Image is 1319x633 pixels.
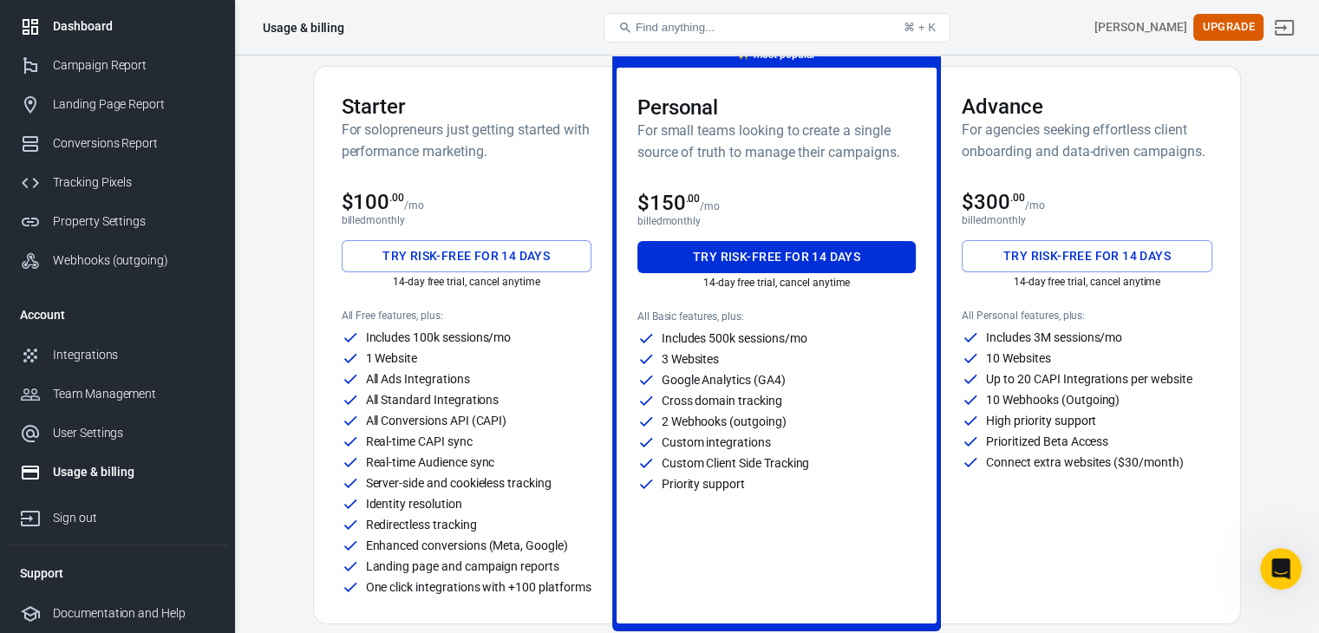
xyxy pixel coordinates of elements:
span: $150 [637,191,701,215]
p: 14-day free trial, cancel anytime [637,277,917,289]
a: Dashboard [6,7,228,46]
a: User Settings [6,414,228,453]
div: Integrations [53,346,214,364]
p: /mo [700,200,720,212]
p: High priority support [986,414,1096,427]
sup: .00 [1010,192,1025,204]
p: Includes 500k sessions/mo [662,332,807,344]
p: Identity resolution [366,498,462,510]
p: Google Analytics (GA4) [662,374,786,386]
p: All Standard Integrations [366,394,500,406]
div: Landing Page Report [53,95,214,114]
p: 3 Websites [662,353,720,365]
p: All Basic features, plus: [637,310,917,323]
span: $300 [962,190,1025,214]
div: Dashboard [53,17,214,36]
div: Webhooks (outgoing) [53,251,214,270]
iframe: Intercom live chat [1260,548,1302,590]
span: $100 [342,190,405,214]
div: Campaign Report [53,56,214,75]
p: Prioritized Beta Access [986,435,1108,447]
p: All Ads Integrations [366,373,470,385]
p: 10 Webhooks (Outgoing) [986,394,1120,406]
h6: For agencies seeking effortless client onboarding and data-driven campaigns. [962,119,1211,162]
p: 10 Websites [986,352,1050,364]
h6: For solopreneurs just getting started with performance marketing. [342,119,591,162]
a: Usage & billing [6,453,228,492]
div: Team Management [53,385,214,403]
p: /mo [1025,199,1045,212]
h3: Starter [342,95,591,119]
button: Find anything...⌘ + K [604,13,950,42]
p: Real-time Audience sync [366,456,495,468]
p: Includes 100k sessions/mo [366,331,512,343]
p: Connect extra websites ($30/month) [986,456,1183,468]
button: Try risk-free for 14 days [637,241,917,273]
div: Property Settings [53,212,214,231]
a: Webhooks (outgoing) [6,241,228,280]
p: Enhanced conversions (Meta, Google) [366,539,568,551]
p: 2 Webhooks (outgoing) [662,415,787,427]
div: Account id: D9yjVTDa [1094,18,1186,36]
p: Redirectless tracking [366,519,477,531]
p: Real-time CAPI sync [366,435,473,447]
h6: For small teams looking to create a single source of truth to manage their campaigns. [637,120,917,163]
h3: Advance [962,95,1211,119]
button: Try risk-free for 14 days [342,240,591,272]
a: Integrations [6,336,228,375]
li: Account [6,294,228,336]
sup: .00 [389,192,404,204]
p: billed monthly [637,215,917,227]
p: Priority support [662,478,745,490]
div: Tracking Pixels [53,173,214,192]
a: Conversions Report [6,124,228,163]
button: Try risk-free for 14 days [962,240,1211,272]
a: Landing Page Report [6,85,228,124]
p: 1 Website [366,352,418,364]
h3: Personal [637,95,917,120]
a: Campaign Report [6,46,228,85]
p: Landing page and campaign reports [366,560,559,572]
div: Documentation and Help [53,604,214,623]
span: Find anything... [636,21,715,34]
a: Team Management [6,375,228,414]
li: Support [6,552,228,594]
div: Conversions Report [53,134,214,153]
div: Usage & billing [53,463,214,481]
div: Sign out [53,509,214,527]
div: Usage & billing [263,19,344,36]
p: 14-day free trial, cancel anytime [342,276,591,288]
div: ⌘ + K [904,21,936,34]
p: All Personal features, plus: [962,310,1211,322]
p: Up to 20 CAPI Integrations per website [986,373,1192,385]
p: Cross domain tracking [662,395,782,407]
button: Upgrade [1193,14,1263,41]
p: All Conversions API (CAPI) [366,414,507,427]
p: Custom integrations [662,436,771,448]
p: 14-day free trial, cancel anytime [962,276,1211,288]
p: One click integrations with +100 platforms [366,581,591,593]
p: Custom Client Side Tracking [662,457,810,469]
p: /mo [404,199,424,212]
a: Tracking Pixels [6,163,228,202]
p: Server-side and cookieless tracking [366,477,552,489]
p: billed monthly [342,214,591,226]
sup: .00 [685,193,700,205]
a: Sign out [1263,7,1305,49]
a: Property Settings [6,202,228,241]
div: User Settings [53,424,214,442]
a: Sign out [6,492,228,538]
p: billed monthly [962,214,1211,226]
p: Includes 3M sessions/mo [986,331,1122,343]
p: All Free features, plus: [342,310,591,322]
